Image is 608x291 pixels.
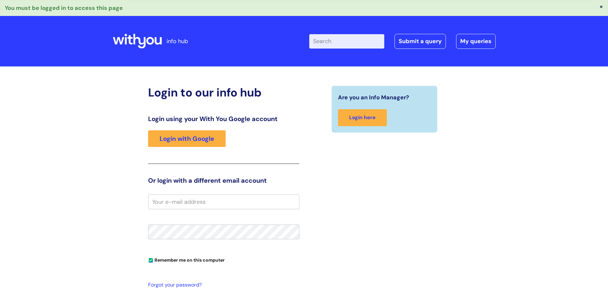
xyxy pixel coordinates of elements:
[148,255,299,265] div: You can uncheck this option if you're logging in from a shared device
[338,92,409,103] span: Are you an Info Manager?
[148,115,299,123] h3: Login using your With You Google account
[148,256,225,263] label: Remember me on this computer
[394,34,446,49] a: Submit a query
[167,36,188,46] p: info hub
[599,4,603,9] button: ×
[456,34,496,49] a: My queries
[148,280,296,290] a: Forgot your password?
[148,86,299,99] h2: Login to our info hub
[338,109,387,126] a: Login here
[148,195,299,209] input: Your e-mail address
[148,130,226,147] a: Login with Google
[148,177,299,184] h3: Or login with a different email account
[149,258,153,263] input: Remember me on this computer
[309,34,384,48] input: Search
